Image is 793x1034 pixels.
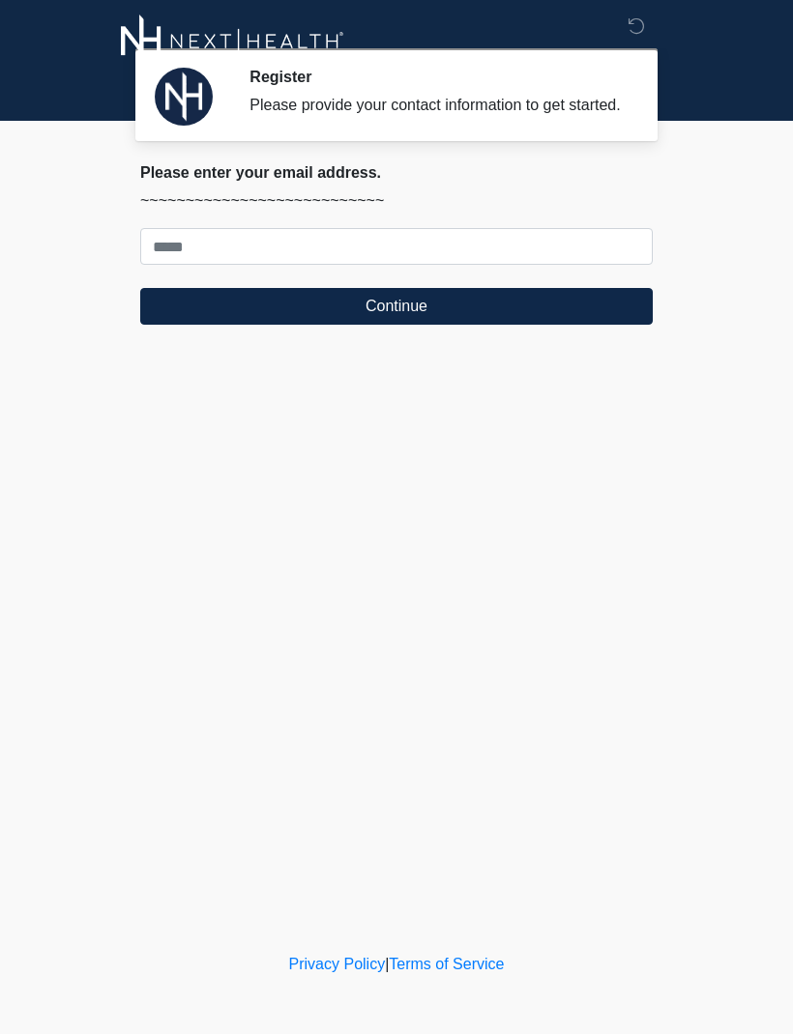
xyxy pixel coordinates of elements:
img: Next-Health Logo [121,14,344,68]
div: Please provide your contact information to get started. [250,94,624,117]
a: Terms of Service [389,956,504,972]
button: Continue [140,288,653,325]
a: Privacy Policy [289,956,386,972]
h2: Please enter your email address. [140,163,653,182]
p: ~~~~~~~~~~~~~~~~~~~~~~~~~~~ [140,189,653,213]
img: Agent Avatar [155,68,213,126]
a: | [385,956,389,972]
